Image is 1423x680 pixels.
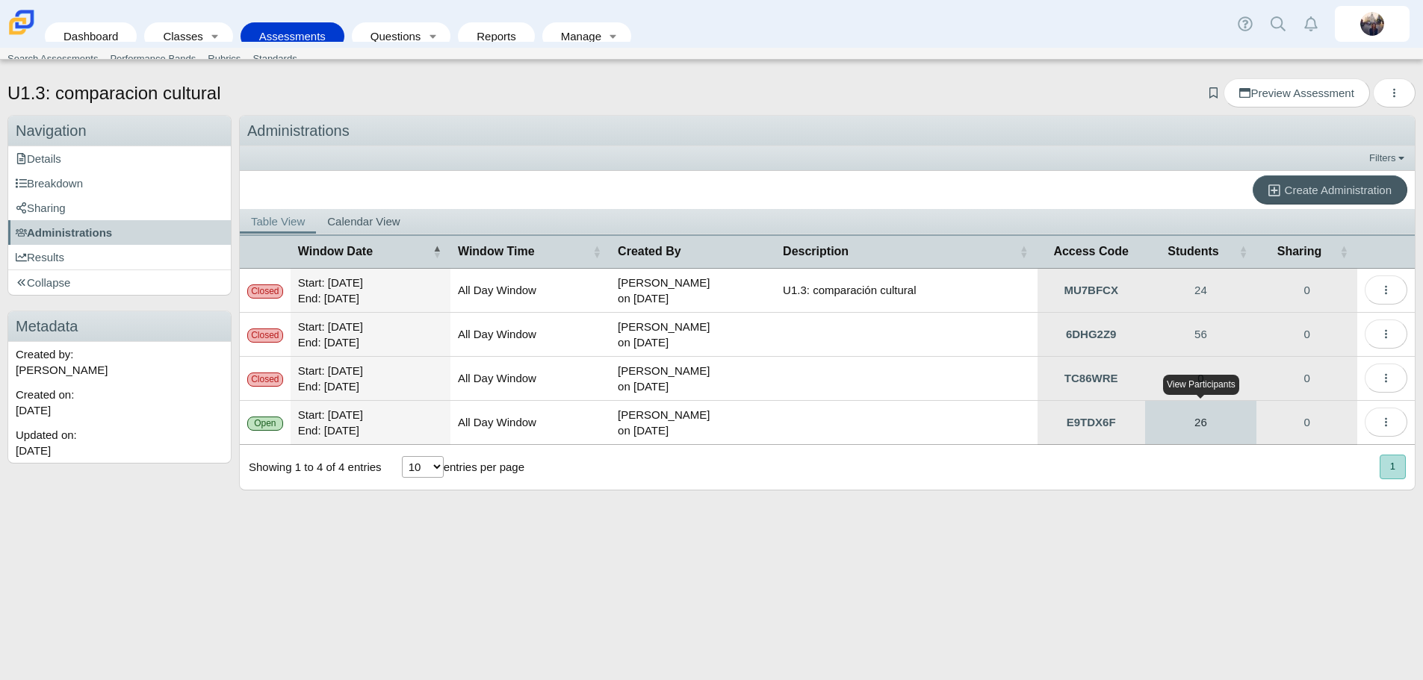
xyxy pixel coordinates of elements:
a: Filters [1365,151,1411,166]
a: Add bookmark [1206,87,1221,99]
td: All Day Window [450,401,610,445]
div: Created on: [8,382,231,422]
span: Navigation [16,122,87,139]
label: entries per page [444,461,524,473]
div: Closed [247,372,283,387]
span: Window Time : Activate to sort [592,236,601,267]
td: [PERSON_NAME] on [DATE] [610,357,775,401]
a: Manage Sharing [1256,401,1357,444]
span: Sharing [16,202,66,214]
a: Reports [465,22,527,50]
a: Calendar View [316,209,411,234]
td: U1.3: comparación cultural [775,269,1037,313]
div: Open [247,417,283,431]
span: Collapse [16,276,70,289]
div: Administrations [240,116,1415,146]
a: Results [8,245,231,269]
a: Create Administration [1253,175,1407,205]
h3: Metadata [8,311,231,342]
td: Start: [DATE] End: [DATE] [291,269,450,313]
span: Students [1168,245,1218,258]
span: Administrations [16,226,112,239]
span: Sharing [1277,245,1322,258]
span: Access Code [1053,245,1129,258]
a: View Participants [1145,269,1256,312]
td: Start: [DATE] End: [DATE] [291,357,450,401]
a: Manage [550,22,603,50]
a: Standards [247,48,303,70]
a: Search Assessments [1,48,104,70]
a: View Participants [1145,313,1256,356]
h1: U1.3: comparacion cultural [7,81,220,106]
a: Rubrics [202,48,247,70]
a: Click to Expand [1038,313,1145,356]
div: Closed [247,328,283,343]
span: Results [16,251,64,263]
span: Details [16,152,61,165]
a: Click to Expand [1038,269,1145,312]
div: Showing 1 to 4 of 4 entries [240,445,382,490]
span: Created By [618,245,681,258]
td: All Day Window [450,313,610,357]
span: Students : Activate to sort [1238,236,1247,267]
button: More options [1365,364,1407,393]
a: Classes [152,22,204,50]
a: britta.barnhart.NdZ84j [1335,6,1410,42]
span: Window Date : Activate to invert sorting [433,236,441,267]
td: [PERSON_NAME] on [DATE] [610,269,775,313]
a: View Participants [1145,401,1256,444]
time: Sep 11, 2023 at 9:11 PM [16,404,51,417]
a: Table View [240,209,316,234]
img: britta.barnhart.NdZ84j [1360,12,1384,36]
button: More options [1365,408,1407,437]
span: Breakdown [16,177,83,190]
td: Start: [DATE] End: [DATE] [291,313,450,357]
a: Sharing [8,196,231,220]
a: Toggle expanded [205,22,226,50]
div: Closed [247,284,283,299]
td: All Day Window [450,357,610,401]
img: Carmen School of Science & Technology [6,7,37,38]
button: 1 [1380,455,1406,479]
a: View Participants [1145,357,1256,400]
span: Sharing : Activate to sort [1339,236,1348,267]
a: Performance Bands [104,48,202,70]
span: Window Time [458,245,535,258]
span: Description : Activate to sort [1020,236,1029,267]
td: Start: [DATE] End: [DATE] [291,401,450,445]
td: [PERSON_NAME] on [DATE] [610,401,775,445]
a: Breakdown [8,171,231,196]
a: Details [8,146,231,171]
a: Alerts [1295,7,1327,40]
a: Dashboard [52,22,129,50]
span: Window Date [298,245,373,258]
nav: pagination [1378,455,1406,479]
a: Preview Assessment [1224,78,1369,107]
a: Manage Sharing [1256,269,1357,312]
span: Create Administration [1285,184,1392,196]
td: [PERSON_NAME] on [DATE] [610,313,775,357]
a: Collapse [8,270,231,295]
a: Manage Sharing [1256,313,1357,356]
span: Description [783,245,849,258]
div: Created by: [PERSON_NAME] [8,342,231,382]
a: Toggle expanded [603,22,624,50]
a: Click to Expand [1038,357,1145,400]
a: Administrations [8,220,231,245]
span: Preview Assessment [1239,87,1354,99]
a: Manage Sharing [1256,357,1357,400]
time: Sep 16, 2024 at 12:42 PM [16,444,51,457]
td: All Day Window [450,269,610,313]
a: Click to Expand [1038,401,1145,444]
a: Toggle expanded [422,22,443,50]
div: View Participants [1163,375,1239,395]
div: Updated on: [8,422,231,463]
a: Assessments [248,22,337,50]
button: More options [1365,275,1407,305]
a: Carmen School of Science & Technology [6,28,37,40]
button: More options [1373,78,1416,107]
a: Questions [359,22,422,50]
button: More options [1365,319,1407,349]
